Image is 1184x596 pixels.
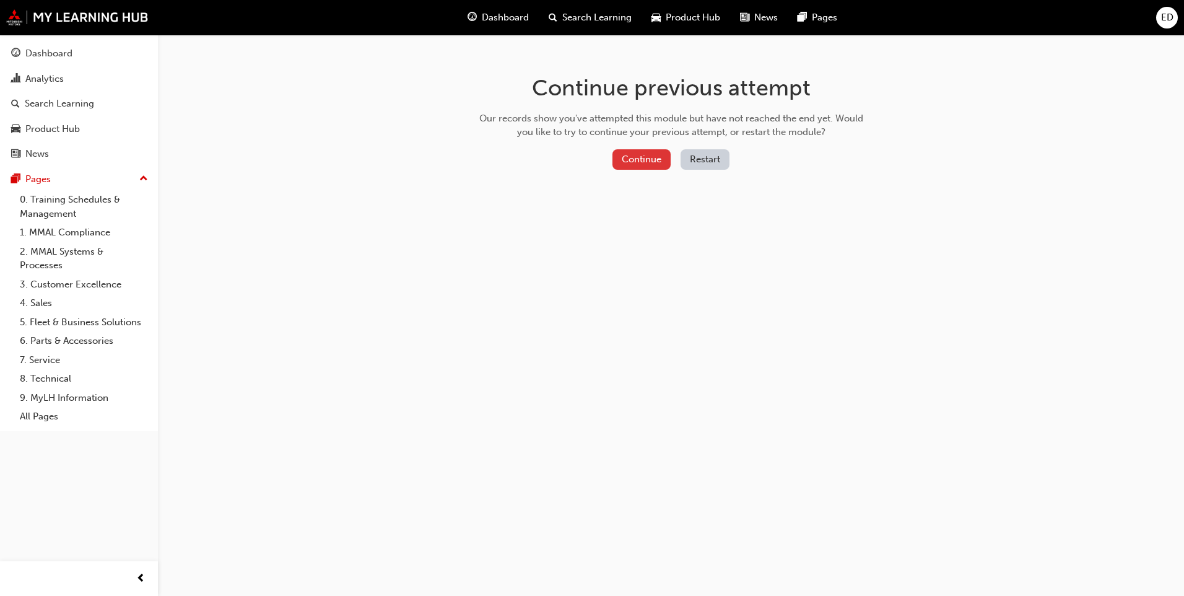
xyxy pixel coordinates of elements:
[798,10,807,25] span: pages-icon
[5,92,153,115] a: Search Learning
[25,72,64,86] div: Analytics
[642,5,730,30] a: car-iconProduct Hub
[1161,11,1173,25] span: ED
[11,99,20,110] span: search-icon
[11,74,20,85] span: chart-icon
[15,388,153,408] a: 9. MyLH Information
[6,9,149,25] img: mmal
[15,351,153,370] a: 7. Service
[740,10,749,25] span: news-icon
[11,174,20,185] span: pages-icon
[11,124,20,135] span: car-icon
[788,5,847,30] a: pages-iconPages
[15,242,153,275] a: 2. MMAL Systems & Processes
[15,190,153,223] a: 0. Training Schedules & Management
[25,172,51,186] div: Pages
[5,168,153,191] button: Pages
[11,48,20,59] span: guage-icon
[458,5,539,30] a: guage-iconDashboard
[681,149,729,170] button: Restart
[730,5,788,30] a: news-iconNews
[475,112,868,139] div: Our records show you've attempted this module but have not reached the end yet. Would you like to...
[15,275,153,294] a: 3. Customer Excellence
[15,294,153,313] a: 4. Sales
[5,68,153,90] a: Analytics
[15,369,153,388] a: 8. Technical
[562,11,632,25] span: Search Learning
[754,11,778,25] span: News
[15,313,153,332] a: 5. Fleet & Business Solutions
[549,10,557,25] span: search-icon
[25,46,72,61] div: Dashboard
[25,122,80,136] div: Product Hub
[812,11,837,25] span: Pages
[539,5,642,30] a: search-iconSearch Learning
[1156,7,1178,28] button: ED
[15,331,153,351] a: 6. Parts & Accessories
[25,97,94,111] div: Search Learning
[651,10,661,25] span: car-icon
[5,142,153,165] a: News
[139,171,148,187] span: up-icon
[475,74,868,102] h1: Continue previous attempt
[15,223,153,242] a: 1. MMAL Compliance
[482,11,529,25] span: Dashboard
[666,11,720,25] span: Product Hub
[11,149,20,160] span: news-icon
[5,40,153,168] button: DashboardAnalyticsSearch LearningProduct HubNews
[136,571,146,587] span: prev-icon
[15,407,153,426] a: All Pages
[5,42,153,65] a: Dashboard
[25,147,49,161] div: News
[5,118,153,141] a: Product Hub
[468,10,477,25] span: guage-icon
[612,149,671,170] button: Continue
